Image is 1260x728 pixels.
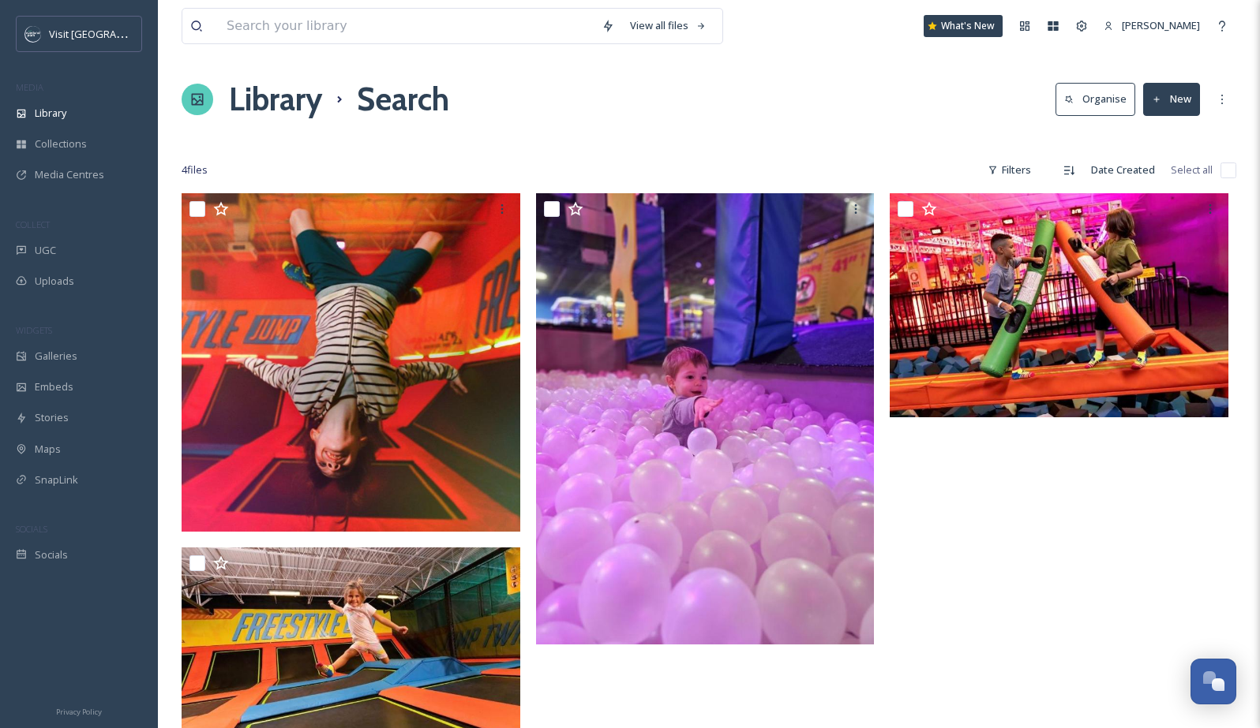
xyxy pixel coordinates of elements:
span: Stories [35,410,69,425]
span: Library [35,106,66,121]
img: 73137d5f-cfeb-5ae2-bc8e-8d8fb95897fe.jpg [536,193,875,644]
img: ace523fb-e1bf-48a6-6a6c-d7b35a731977.jpg [890,193,1228,417]
img: 1378d97b-9d83-1a59-8117-c14f5ba38801.jpg [182,193,520,532]
span: UGC [35,243,56,258]
span: 4 file s [182,162,208,177]
span: WIDGETS [16,324,52,336]
span: Visit [GEOGRAPHIC_DATA] [49,26,171,41]
button: Open Chat [1191,659,1236,704]
img: c3es6xdrejuflcaqpovn.png [25,26,41,42]
div: Date Created [1083,155,1163,185]
span: Uploads [35,274,74,289]
span: COLLECT [16,218,50,230]
span: Select all [1171,162,1213,177]
span: Galleries [35,349,77,364]
span: SOCIALS [16,523,47,535]
a: Library [229,76,322,123]
span: Maps [35,442,61,457]
a: Privacy Policy [56,701,102,720]
button: Organise [1056,83,1135,115]
button: New [1143,83,1200,115]
h1: Search [357,76,449,123]
a: [PERSON_NAME] [1096,10,1208,41]
span: Socials [35,547,68,562]
input: Search your library [219,9,594,43]
span: Embeds [35,379,73,394]
div: Filters [980,155,1039,185]
span: Media Centres [35,167,104,182]
span: Collections [35,136,87,151]
span: [PERSON_NAME] [1122,18,1200,32]
a: What's New [924,15,1003,37]
span: SnapLink [35,472,78,487]
span: MEDIA [16,81,43,93]
span: Privacy Policy [56,707,102,717]
a: Organise [1056,83,1143,115]
a: View all files [622,10,714,41]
